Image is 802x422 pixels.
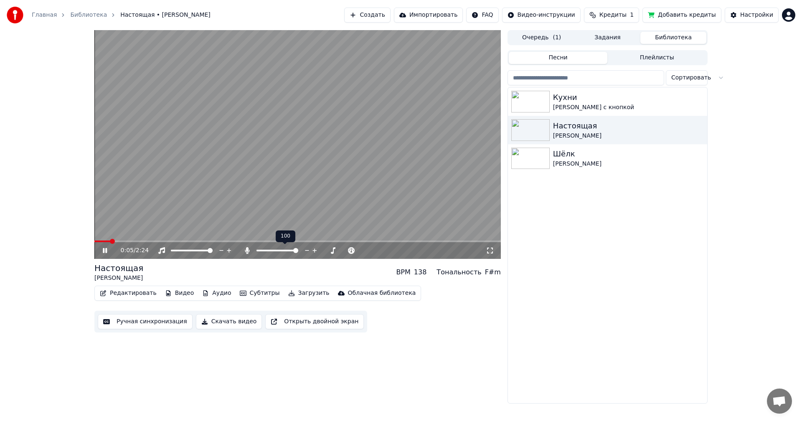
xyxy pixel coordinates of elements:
[32,11,57,19] a: Главная
[740,11,773,19] div: Настройки
[630,11,634,19] span: 1
[485,267,501,277] div: F#m
[553,33,561,42] span: ( 1 )
[599,11,627,19] span: Кредиты
[7,7,23,23] img: youka
[162,287,198,299] button: Видео
[553,132,704,140] div: [PERSON_NAME]
[767,389,792,414] div: Открытый чат
[121,246,141,255] div: /
[94,274,143,282] div: [PERSON_NAME]
[96,287,160,299] button: Редактировать
[553,92,704,103] div: Кухни
[671,74,711,82] span: Сортировать
[32,11,211,19] nav: breadcrumb
[553,148,704,160] div: Шёлк
[553,103,704,112] div: [PERSON_NAME] с кнопкой
[553,120,704,132] div: Настоящая
[265,314,364,329] button: Открыть двойной экран
[348,289,416,297] div: Облачная библиотека
[94,262,143,274] div: Настоящая
[70,11,107,19] a: Библиотека
[236,287,283,299] button: Субтитры
[640,32,706,44] button: Библиотека
[607,52,706,64] button: Плейлисты
[509,52,608,64] button: Песни
[199,287,234,299] button: Аудио
[509,32,575,44] button: Очередь
[502,8,581,23] button: Видео-инструкции
[344,8,390,23] button: Создать
[575,32,641,44] button: Задания
[414,267,427,277] div: 138
[121,246,134,255] span: 0:05
[394,8,463,23] button: Импортировать
[285,287,333,299] button: Загрузить
[466,8,498,23] button: FAQ
[120,11,211,19] span: Настоящая • [PERSON_NAME]
[196,314,262,329] button: Скачать видео
[396,267,410,277] div: BPM
[98,314,193,329] button: Ручная синхронизация
[642,8,721,23] button: Добавить кредиты
[553,160,704,168] div: [PERSON_NAME]
[276,230,295,242] div: 100
[584,8,639,23] button: Кредиты1
[136,246,149,255] span: 2:24
[437,267,481,277] div: Тональность
[725,8,779,23] button: Настройки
